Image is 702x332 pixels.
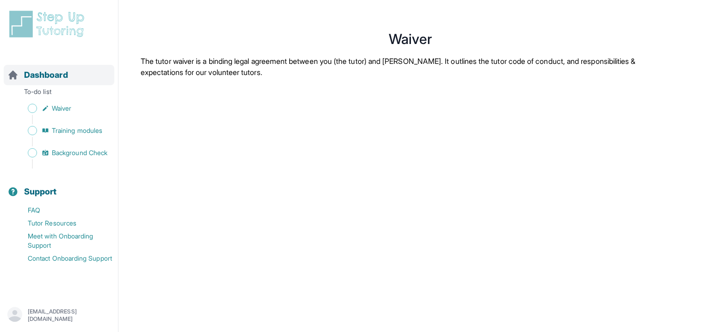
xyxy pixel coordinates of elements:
[52,148,107,157] span: Background Check
[141,56,680,78] p: The tutor waiver is a binding legal agreement between you (the tutor) and [PERSON_NAME]. It outli...
[24,185,57,198] span: Support
[24,69,68,81] span: Dashboard
[7,102,118,115] a: Waiver
[7,9,90,39] img: logo
[7,124,118,137] a: Training modules
[7,252,118,265] a: Contact Onboarding Support
[4,170,114,202] button: Support
[7,217,118,230] a: Tutor Resources
[4,54,114,85] button: Dashboard
[7,230,118,252] a: Meet with Onboarding Support
[28,308,111,323] p: [EMAIL_ADDRESS][DOMAIN_NAME]
[7,204,118,217] a: FAQ
[52,104,71,113] span: Waiver
[4,87,114,100] p: To-do list
[52,126,102,135] span: Training modules
[7,146,118,159] a: Background Check
[7,307,111,324] button: [EMAIL_ADDRESS][DOMAIN_NAME]
[141,33,680,44] h1: Waiver
[7,69,68,81] a: Dashboard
